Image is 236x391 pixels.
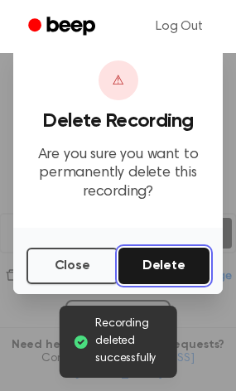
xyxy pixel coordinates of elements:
div: ⚠ [99,60,138,100]
p: Are you sure you want to permanently delete this recording? [26,146,210,202]
a: Log Out [139,7,219,46]
button: Delete [118,248,210,284]
span: Recording deleted successfully [95,316,164,368]
a: Beep [17,11,110,43]
h3: Delete Recording [26,110,210,133]
button: Close [26,248,118,284]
